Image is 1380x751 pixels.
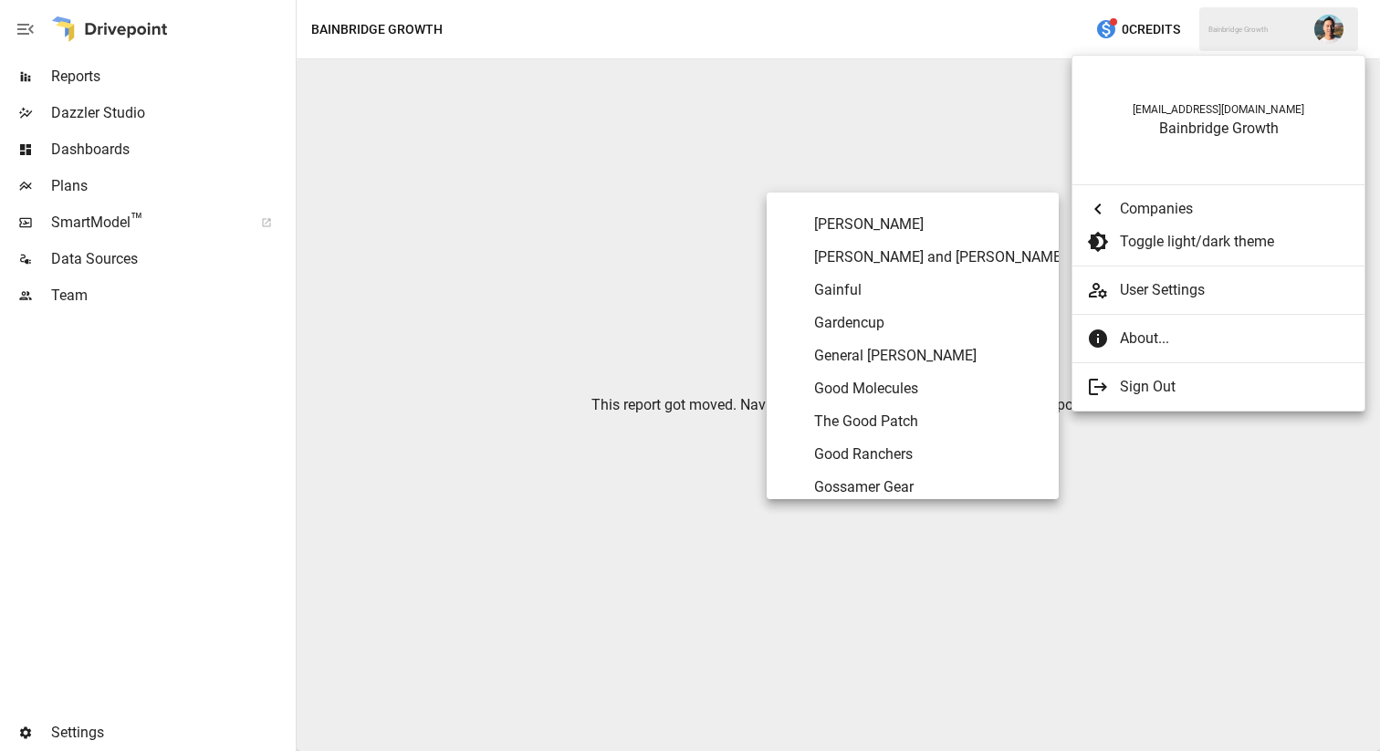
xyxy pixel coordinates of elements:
[814,378,1044,400] span: Good Molecules
[814,279,1044,301] span: Gainful
[1120,328,1350,349] span: About...
[1120,198,1350,220] span: Companies
[814,345,1044,367] span: General [PERSON_NAME]
[814,246,1044,268] span: [PERSON_NAME] and [PERSON_NAME]
[1091,120,1346,137] div: Bainbridge Growth
[814,443,1044,465] span: Good Ranchers
[1091,103,1346,116] div: [EMAIL_ADDRESS][DOMAIN_NAME]
[814,214,1044,235] span: [PERSON_NAME]
[1120,231,1350,253] span: Toggle light/dark theme
[814,312,1044,334] span: Gardencup
[814,476,1044,498] span: Gossamer Gear
[1120,279,1350,301] span: User Settings
[1120,376,1350,398] span: Sign Out
[814,411,1044,433] span: The Good Patch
